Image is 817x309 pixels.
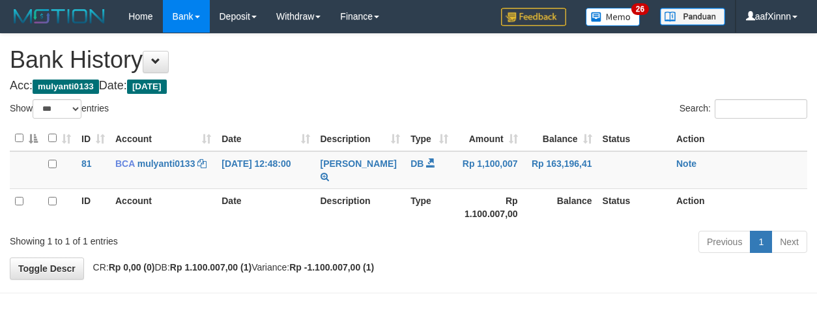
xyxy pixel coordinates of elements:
[289,262,374,272] strong: Rp -1.100.007,00 (1)
[715,99,807,119] input: Search:
[453,188,523,226] th: Rp 1.100.007,00
[137,158,195,169] a: mulyanti0133
[115,158,135,169] span: BCA
[10,7,109,26] img: MOTION_logo.png
[597,188,671,226] th: Status
[631,3,649,15] span: 26
[10,99,109,119] label: Show entries
[501,8,566,26] img: Feedback.jpg
[33,80,99,94] span: mulyanti0133
[321,158,397,169] a: [PERSON_NAME]
[10,47,807,73] h1: Bank History
[197,158,207,169] a: Copy mulyanti0133 to clipboard
[10,126,43,151] th: : activate to sort column descending
[750,231,772,253] a: 1
[216,126,315,151] th: Date: activate to sort column ascending
[76,188,110,226] th: ID
[453,126,523,151] th: Amount: activate to sort column ascending
[10,80,807,93] h4: Acc: Date:
[315,126,406,151] th: Description: activate to sort column ascending
[586,8,640,26] img: Button%20Memo.svg
[10,257,84,280] a: Toggle Descr
[671,188,807,226] th: Action
[76,126,110,151] th: ID: activate to sort column ascending
[698,231,751,253] a: Previous
[523,151,597,189] td: Rp 163,196,41
[216,188,315,226] th: Date
[33,99,81,119] select: Showentries
[109,262,155,272] strong: Rp 0,00 (0)
[110,188,216,226] th: Account
[216,151,315,189] td: [DATE] 12:48:00
[81,158,92,169] span: 81
[410,158,423,169] span: DB
[771,231,807,253] a: Next
[676,158,696,169] a: Note
[671,126,807,151] th: Action
[127,80,167,94] span: [DATE]
[315,188,406,226] th: Description
[87,262,375,272] span: CR: DB: Variance:
[453,151,523,189] td: Rp 1,100,007
[680,99,807,119] label: Search:
[43,126,76,151] th: : activate to sort column ascending
[170,262,251,272] strong: Rp 1.100.007,00 (1)
[405,126,453,151] th: Type: activate to sort column ascending
[10,229,331,248] div: Showing 1 to 1 of 1 entries
[523,126,597,151] th: Balance: activate to sort column ascending
[523,188,597,226] th: Balance
[660,8,725,25] img: panduan.png
[110,126,216,151] th: Account: activate to sort column ascending
[597,126,671,151] th: Status
[405,188,453,226] th: Type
